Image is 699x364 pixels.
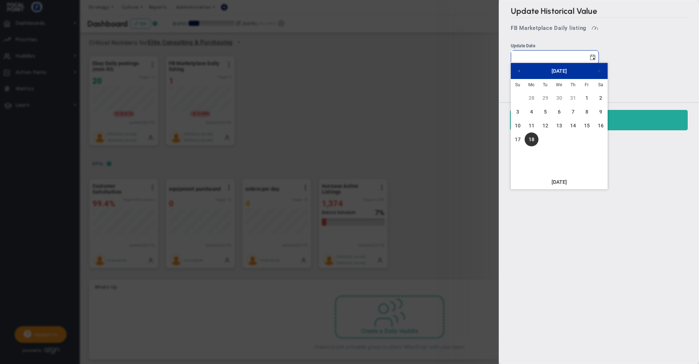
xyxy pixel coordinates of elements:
[566,79,580,91] th: Thursday
[525,132,538,146] td: Current focused date is Monday, August 18, 2025
[538,105,552,119] a: 5
[552,91,566,105] a: 30
[525,119,538,132] a: 11
[594,91,608,105] a: 2
[552,119,566,132] a: 13
[594,79,608,91] th: Saturday
[525,105,538,119] a: 4
[511,132,525,146] a: 17
[538,91,552,105] a: 29
[594,105,608,119] a: 9
[592,25,598,31] span: Critical Number
[525,91,538,105] a: 28
[511,25,587,31] h3: FB Marketplace Daily listing
[566,105,580,119] a: 7
[580,119,594,132] a: 15
[580,91,594,105] a: 1
[552,105,566,119] a: 6
[511,43,599,50] div: Update Date
[511,119,525,132] a: 10
[511,6,687,17] h2: Update Historical Value
[566,119,580,132] a: 14
[566,91,580,105] a: 31
[594,119,608,132] a: 16
[511,176,608,188] a: [DATE]
[538,119,552,132] a: 12
[538,79,552,91] th: Tuesday
[580,105,594,119] a: 8
[525,79,538,91] th: Monday
[580,79,594,91] th: Friday
[511,105,525,119] a: 3
[525,132,538,146] a: 18
[510,110,688,130] button: Save
[512,64,525,78] a: Previous
[511,79,525,91] th: Sunday
[552,79,566,91] th: Wednesday
[586,51,599,63] span: select
[524,64,595,78] a: [DATE]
